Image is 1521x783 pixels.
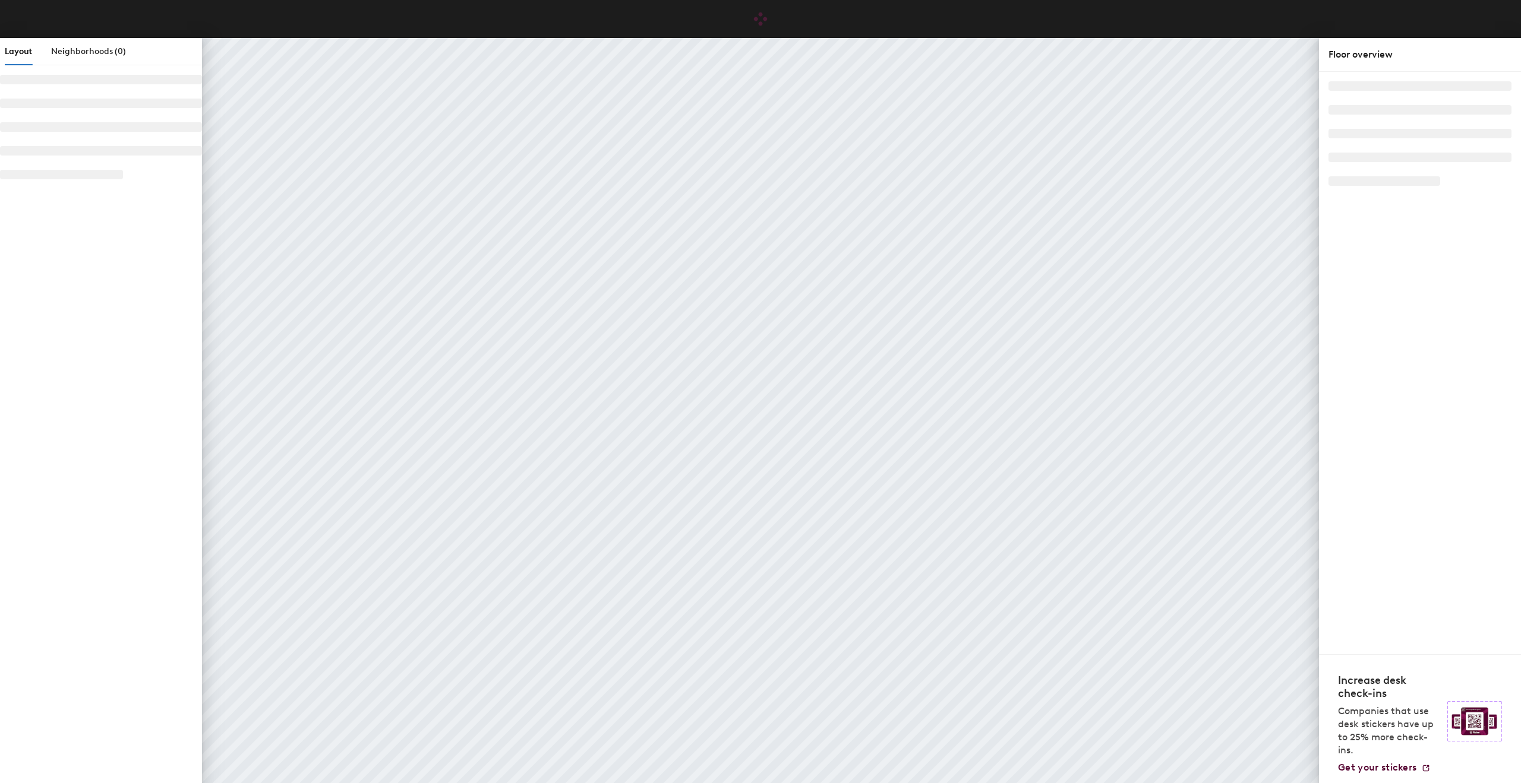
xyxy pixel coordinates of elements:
span: Neighborhoods (0) [51,46,126,56]
span: Get your stickers [1338,762,1416,773]
h4: Increase desk check-ins [1338,674,1440,700]
p: Companies that use desk stickers have up to 25% more check-ins. [1338,705,1440,757]
span: Layout [5,46,32,56]
div: Floor overview [1328,47,1511,62]
img: Sticker logo [1447,701,1502,741]
a: Get your stickers [1338,762,1431,774]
